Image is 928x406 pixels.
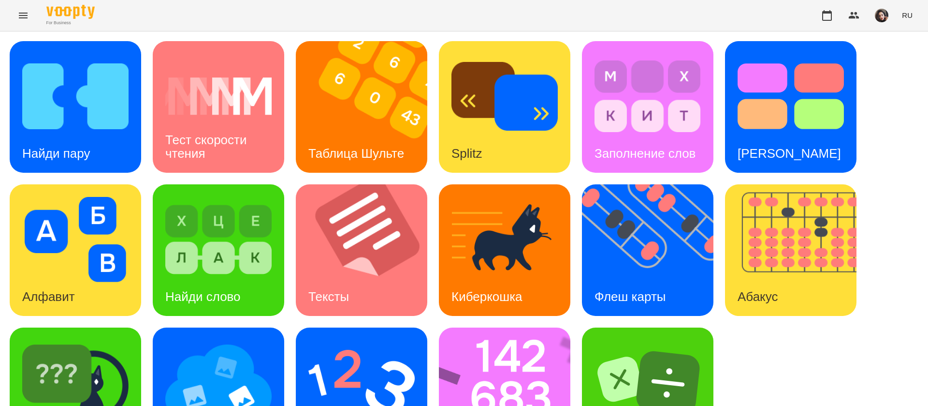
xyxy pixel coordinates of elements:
img: Найди пару [22,54,129,139]
img: Абакус [725,184,869,316]
a: Заполнение словЗаполнение слов [582,41,713,173]
a: АлфавитАлфавит [10,184,141,316]
img: Алфавит [22,197,129,282]
h3: Найди пару [22,146,90,161]
a: Тест Струпа[PERSON_NAME] [725,41,856,173]
a: Флеш картыФлеш карты [582,184,713,316]
img: Splitz [451,54,558,139]
img: Таблица Шульте [296,41,439,173]
a: АбакусАбакус [725,184,856,316]
h3: Алфавит [22,289,75,304]
span: RU [902,10,913,20]
img: Заполнение слов [594,54,701,139]
a: Тест скорости чтенияТест скорости чтения [153,41,284,173]
img: Тест скорости чтения [165,54,272,139]
a: ТекстыТексты [296,184,427,316]
h3: [PERSON_NAME] [738,146,841,161]
a: Таблица ШультеТаблица Шульте [296,41,427,173]
h3: Флеш карты [594,289,666,304]
img: Тексты [296,184,439,316]
h3: Абакус [738,289,778,304]
a: КиберкошкаКиберкошка [439,184,570,316]
button: RU [898,6,916,24]
h3: Таблица Шульте [308,146,404,161]
h3: Тест скорости чтения [165,133,250,160]
img: Voopty Logo [46,5,95,19]
img: 415cf204168fa55e927162f296ff3726.jpg [875,9,888,22]
button: Menu [12,4,35,27]
h3: Найди слово [165,289,241,304]
img: Киберкошка [451,197,558,282]
h3: Заполнение слов [594,146,696,161]
img: Тест Струпа [738,54,844,139]
a: SplitzSplitz [439,41,570,173]
img: Найди слово [165,197,272,282]
h3: Тексты [308,289,349,304]
a: Найди словоНайди слово [153,184,284,316]
h3: Splitz [451,146,482,161]
img: Флеш карты [582,184,725,316]
h3: Киберкошка [451,289,522,304]
span: For Business [46,20,95,26]
a: Найди паруНайди пару [10,41,141,173]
